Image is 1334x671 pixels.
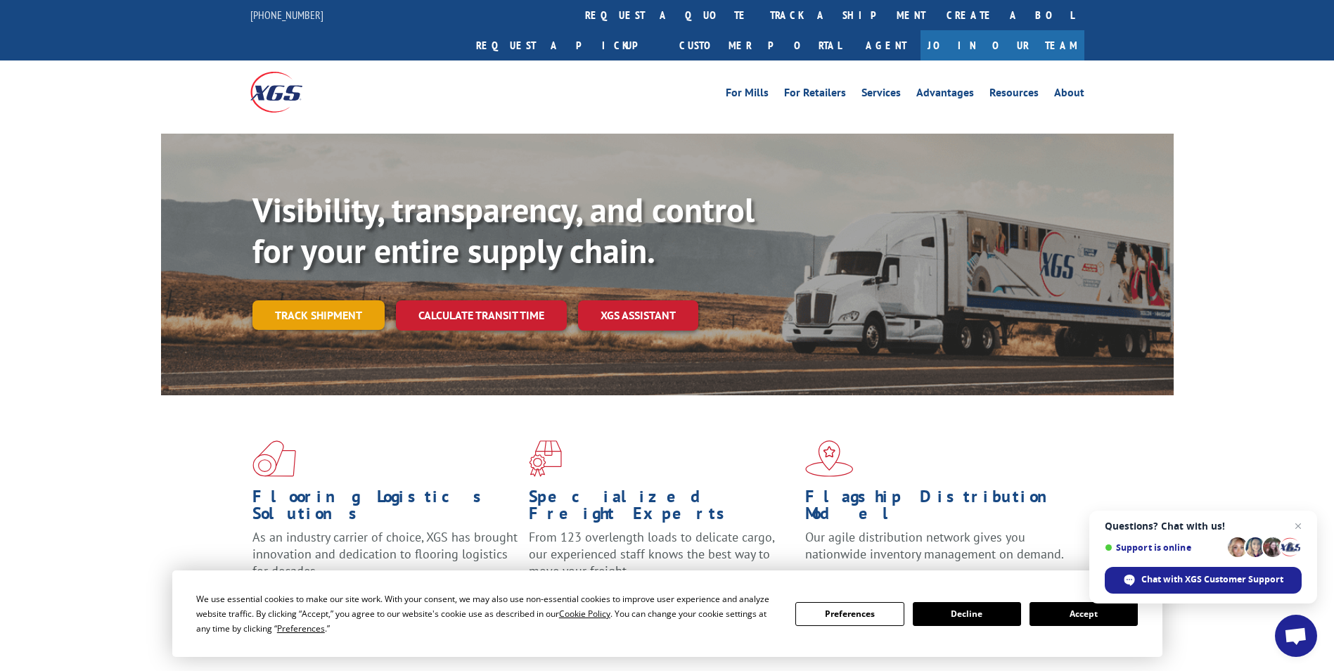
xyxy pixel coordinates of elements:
[861,87,901,103] a: Services
[669,30,852,60] a: Customer Portal
[1030,602,1138,626] button: Accept
[396,300,567,331] a: Calculate transit time
[916,87,974,103] a: Advantages
[805,529,1064,562] span: Our agile distribution network gives you nationwide inventory management on demand.
[1105,542,1223,553] span: Support is online
[726,87,769,103] a: For Mills
[277,622,325,634] span: Preferences
[529,488,795,529] h1: Specialized Freight Experts
[1105,520,1302,532] span: Questions? Chat with us!
[252,488,518,529] h1: Flooring Logistics Solutions
[921,30,1084,60] a: Join Our Team
[529,440,562,477] img: xgs-icon-focused-on-flooring-red
[913,602,1021,626] button: Decline
[252,188,755,272] b: Visibility, transparency, and control for your entire supply chain.
[1290,518,1307,535] span: Close chat
[196,592,778,636] div: We use essential cookies to make our site work. With your consent, we may also use non-essential ...
[252,440,296,477] img: xgs-icon-total-supply-chain-intelligence-red
[1054,87,1084,103] a: About
[1141,573,1283,586] span: Chat with XGS Customer Support
[1105,567,1302,594] div: Chat with XGS Customer Support
[172,570,1162,657] div: Cookie Consent Prompt
[250,8,323,22] a: [PHONE_NUMBER]
[784,87,846,103] a: For Retailers
[529,529,795,592] p: From 123 overlength loads to delicate cargo, our experienced staff knows the best way to move you...
[578,300,698,331] a: XGS ASSISTANT
[466,30,669,60] a: Request a pickup
[252,300,385,330] a: Track shipment
[252,529,518,579] span: As an industry carrier of choice, XGS has brought innovation and dedication to flooring logistics...
[1275,615,1317,657] div: Open chat
[852,30,921,60] a: Agent
[559,608,610,620] span: Cookie Policy
[795,602,904,626] button: Preferences
[805,440,854,477] img: xgs-icon-flagship-distribution-model-red
[805,488,1071,529] h1: Flagship Distribution Model
[989,87,1039,103] a: Resources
